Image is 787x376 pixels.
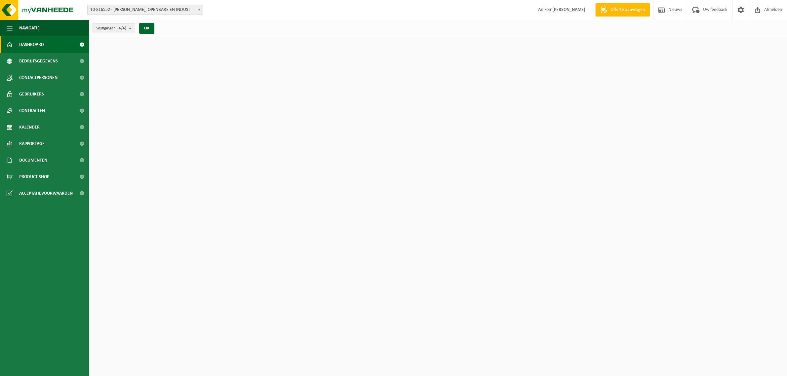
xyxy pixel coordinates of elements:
span: Navigatie [19,20,40,36]
span: Dashboard [19,36,44,53]
span: 10-816552 - VICTOR PEETERS, OPENBARE EN INDUSTRIËLE WERKEN HERENTALS - HERENTALS [87,5,203,15]
button: Vestigingen(4/4) [93,23,135,33]
span: Documenten [19,152,47,169]
span: 10-816552 - VICTOR PEETERS, OPENBARE EN INDUSTRIËLE WERKEN HERENTALS - HERENTALS [88,5,203,15]
count: (4/4) [117,26,126,30]
span: Bedrijfsgegevens [19,53,58,69]
span: Contactpersonen [19,69,58,86]
span: Acceptatievoorwaarden [19,185,73,202]
span: Offerte aanvragen [609,7,647,13]
strong: [PERSON_NAME] [552,7,585,12]
span: Rapportage [19,135,45,152]
a: Offerte aanvragen [595,3,650,17]
span: Gebruikers [19,86,44,102]
span: Contracten [19,102,45,119]
span: Kalender [19,119,40,135]
button: OK [139,23,154,34]
span: Product Shop [19,169,49,185]
span: Vestigingen [96,23,126,33]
